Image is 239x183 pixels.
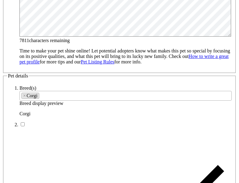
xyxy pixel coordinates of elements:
label: Breed(s) [19,85,36,91]
li: Corgi [21,93,39,99]
a: Pet Listing Rules [81,59,114,64]
span: × [23,93,26,99]
p: Corgi [19,111,232,117]
span: Pet details [8,73,28,78]
p: Time to make your pet shine online! Let potential adopters know what makes this pet so special by... [19,48,232,65]
li: Breed display preview [19,85,232,117]
span: 7811 [19,38,29,43]
a: How to write a great pet profile [19,54,229,64]
div: characters remaining [19,38,232,43]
